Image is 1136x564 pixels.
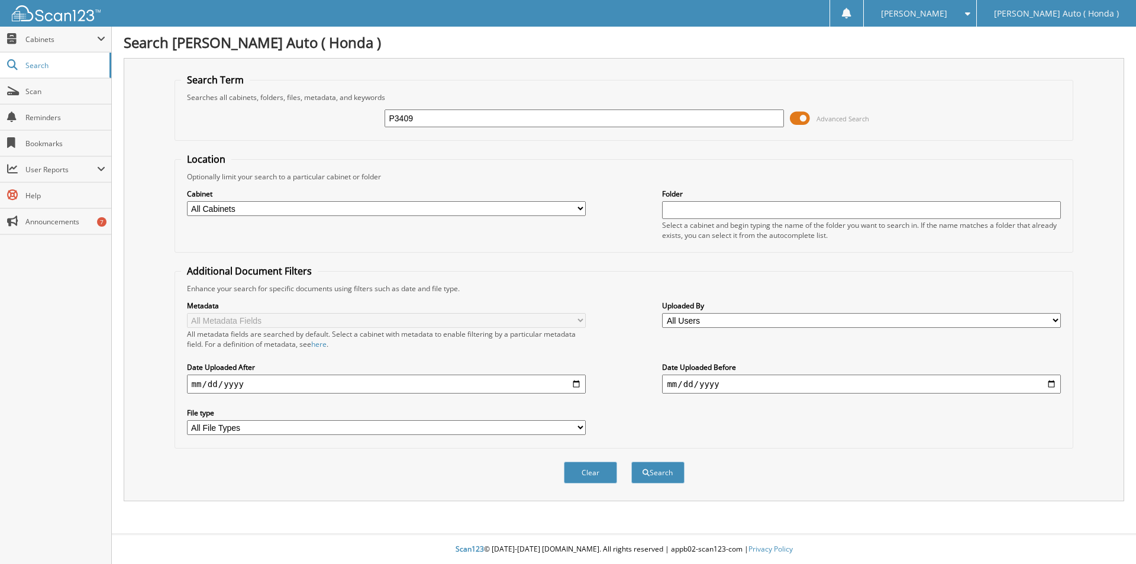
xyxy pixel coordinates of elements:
[25,165,97,175] span: User Reports
[187,375,586,394] input: start
[456,544,484,554] span: Scan123
[97,217,106,227] div: 7
[631,462,685,484] button: Search
[187,362,586,372] label: Date Uploaded After
[816,114,869,123] span: Advanced Search
[181,283,1067,294] div: Enhance your search for specific documents using filters such as date and file type.
[25,34,97,44] span: Cabinets
[25,112,105,123] span: Reminders
[187,189,586,199] label: Cabinet
[187,329,586,349] div: All metadata fields are searched by default. Select a cabinet with metadata to enable filtering b...
[881,10,947,17] span: [PERSON_NAME]
[25,191,105,201] span: Help
[662,362,1061,372] label: Date Uploaded Before
[181,73,250,86] legend: Search Term
[662,220,1061,240] div: Select a cabinet and begin typing the name of the folder you want to search in. If the name match...
[187,301,586,311] label: Metadata
[994,10,1119,17] span: [PERSON_NAME] Auto ( Honda )
[311,339,327,349] a: here
[12,5,101,21] img: scan123-logo-white.svg
[25,138,105,149] span: Bookmarks
[187,408,586,418] label: File type
[25,60,104,70] span: Search
[564,462,617,484] button: Clear
[181,265,318,278] legend: Additional Document Filters
[25,217,105,227] span: Announcements
[181,92,1067,102] div: Searches all cabinets, folders, files, metadata, and keywords
[181,172,1067,182] div: Optionally limit your search to a particular cabinet or folder
[25,86,105,96] span: Scan
[112,535,1136,564] div: © [DATE]-[DATE] [DOMAIN_NAME]. All rights reserved | appb02-scan123-com |
[662,301,1061,311] label: Uploaded By
[124,33,1124,52] h1: Search [PERSON_NAME] Auto ( Honda )
[662,375,1061,394] input: end
[748,544,793,554] a: Privacy Policy
[662,189,1061,199] label: Folder
[181,153,231,166] legend: Location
